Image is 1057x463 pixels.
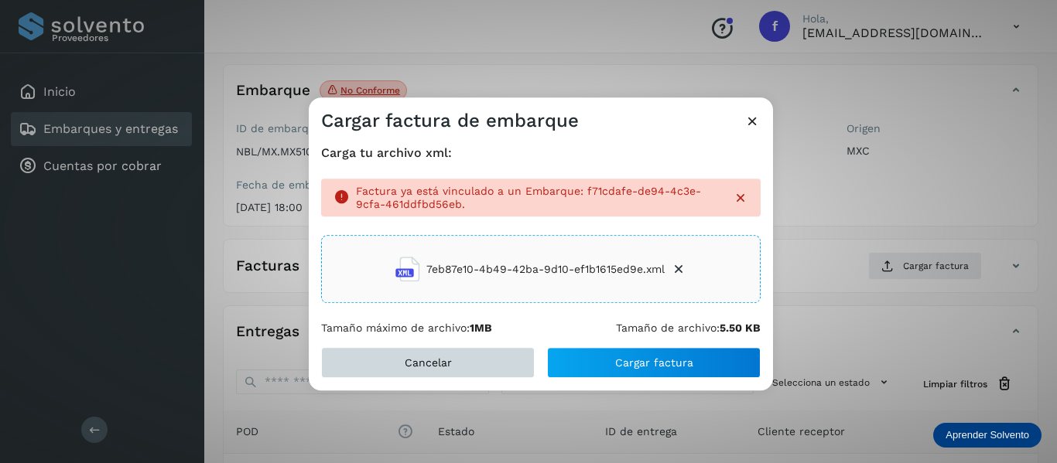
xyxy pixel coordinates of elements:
[615,357,693,368] span: Cargar factura
[946,429,1029,441] p: Aprender Solvento
[321,347,535,378] button: Cancelar
[321,322,492,335] p: Tamaño máximo de archivo:
[470,322,492,335] b: 1MB
[321,110,579,132] h3: Cargar factura de embarque
[547,347,761,378] button: Cargar factura
[933,423,1042,448] div: Aprender Solvento
[356,185,720,211] p: Factura ya está vinculado a un Embarque: f71cdafe-de94-4c3e-9cfa-461ddfbd56eb.
[321,145,761,160] h4: Carga tu archivo xml:
[405,357,452,368] span: Cancelar
[426,261,665,277] span: 7eb87e10-4b49-42ba-9d10-ef1b1615ed9e.xml
[720,322,761,335] b: 5.50 KB
[616,322,761,335] p: Tamaño de archivo:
